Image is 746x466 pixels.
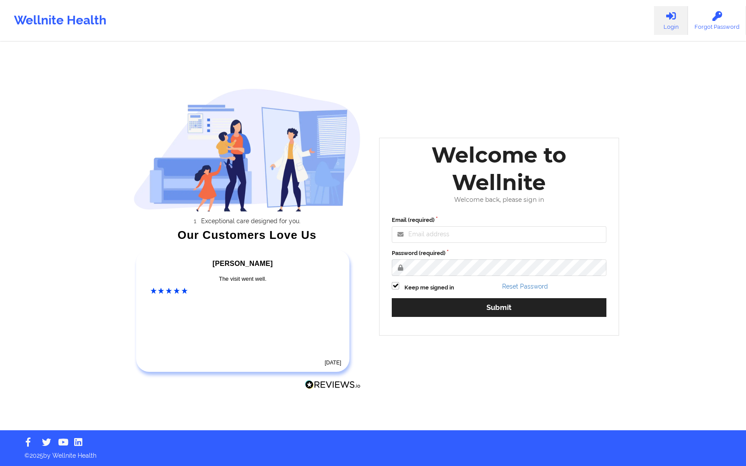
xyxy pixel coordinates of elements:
[392,226,606,243] input: Email address
[18,445,728,460] p: © 2025 by Wellnite Health
[133,88,361,211] img: wellnite-auth-hero_200.c722682e.png
[305,380,361,391] a: Reviews.io Logo
[141,218,361,224] li: Exceptional care designed for you.
[305,380,361,389] img: Reviews.io Logo
[392,216,606,224] label: Email (required)
[392,249,606,258] label: Password (required)
[404,283,454,292] label: Keep me signed in
[212,260,273,267] span: [PERSON_NAME]
[386,196,613,204] div: Welcome back, please sign in
[325,360,341,366] time: [DATE]
[502,283,548,290] a: Reset Password
[654,6,688,35] a: Login
[392,298,606,317] button: Submit
[386,141,613,196] div: Welcome to Wellnite
[151,275,335,283] div: The visit went well.
[133,231,361,239] div: Our Customers Love Us
[688,6,746,35] a: Forgot Password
